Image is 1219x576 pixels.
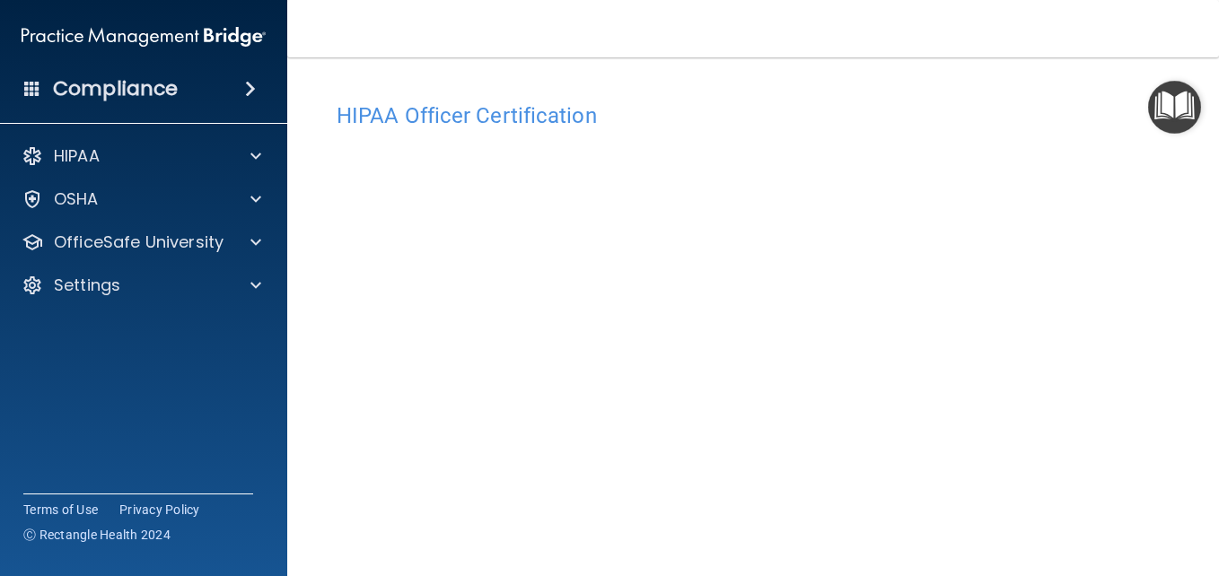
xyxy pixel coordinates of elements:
img: PMB logo [22,19,266,55]
a: OSHA [22,188,261,210]
p: Settings [54,275,120,296]
a: HIPAA [22,145,261,167]
p: OfficeSafe University [54,231,224,253]
a: Privacy Policy [119,501,200,519]
p: OSHA [54,188,99,210]
a: OfficeSafe University [22,231,261,253]
button: Open Resource Center [1148,81,1201,134]
a: Terms of Use [23,501,98,519]
a: Settings [22,275,261,296]
p: HIPAA [54,145,100,167]
h4: HIPAA Officer Certification [337,104,1170,127]
span: Ⓒ Rectangle Health 2024 [23,526,171,544]
h4: Compliance [53,76,178,101]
